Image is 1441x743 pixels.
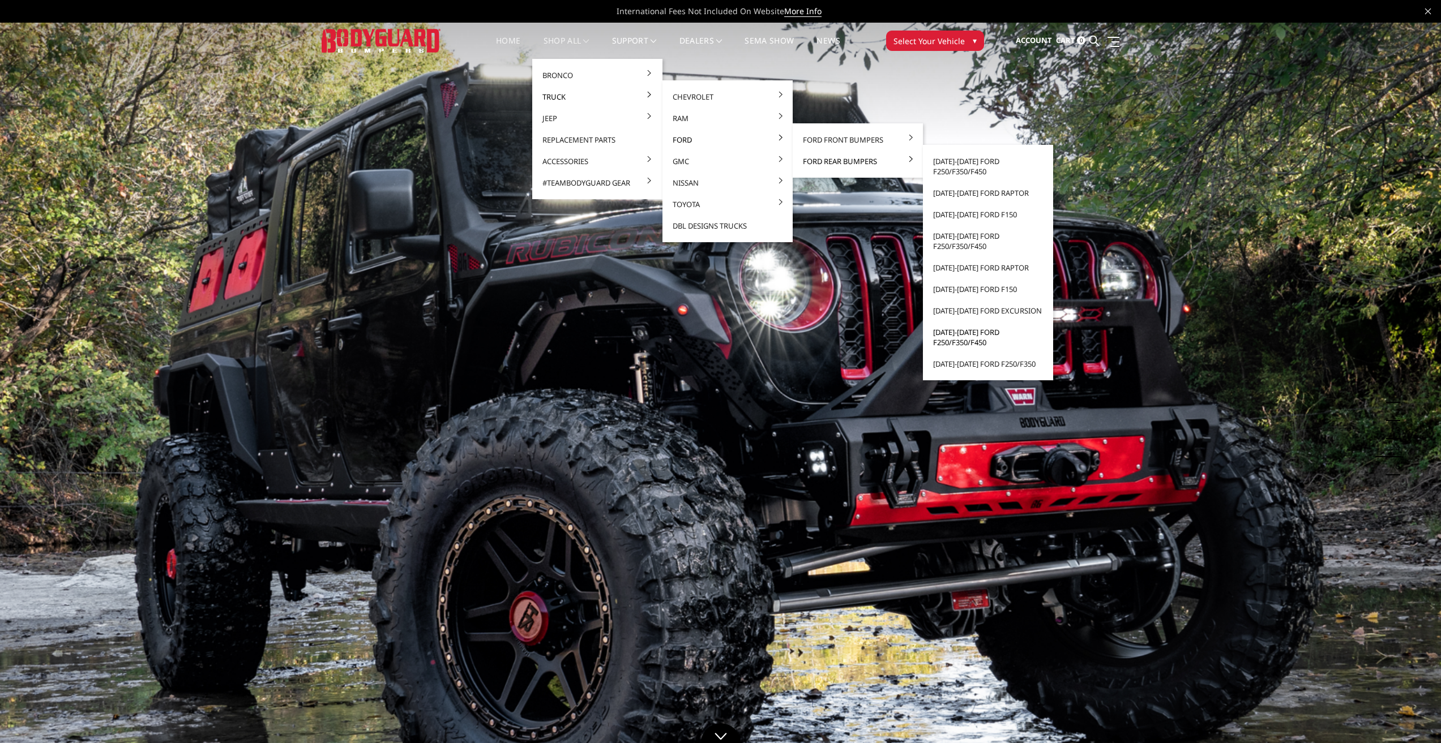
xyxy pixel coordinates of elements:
span: Cart [1056,35,1075,45]
a: Replacement Parts [537,129,658,151]
a: Ford [667,129,788,151]
span: Account [1016,35,1052,45]
a: [DATE]-[DATE] Ford F150 [927,278,1049,300]
a: SEMA Show [745,37,794,59]
img: BODYGUARD BUMPERS [322,29,441,52]
a: [DATE]-[DATE] Ford F250/F350/F450 [927,321,1049,353]
a: [DATE]-[DATE] Ford Raptor [927,257,1049,278]
button: Select Your Vehicle [886,31,984,51]
a: [DATE]-[DATE] Ford F250/F350/F450 [927,151,1049,182]
a: DBL Designs Trucks [667,215,788,237]
span: 0 [1077,36,1085,45]
a: [DATE]-[DATE] Ford F250/F350 [927,353,1049,375]
a: Jeep [537,108,658,129]
a: News [816,37,840,59]
a: Nissan [667,172,788,194]
a: [DATE]-[DATE] Ford Raptor [927,182,1049,204]
a: Ford Front Bumpers [797,129,918,151]
span: ▾ [973,35,977,46]
a: [DATE]-[DATE] Ford F150 [927,204,1049,225]
a: Ford Rear Bumpers [797,151,918,172]
a: Accessories [537,151,658,172]
a: Dealers [679,37,722,59]
a: Cart 0 [1056,25,1085,56]
a: Chevrolet [667,86,788,108]
a: Account [1016,25,1052,56]
a: [DATE]-[DATE] Ford F250/F350/F450 [927,225,1049,257]
a: #TeamBodyguard Gear [537,172,658,194]
a: Bronco [537,65,658,86]
a: shop all [544,37,589,59]
a: Truck [537,86,658,108]
a: Toyota [667,194,788,215]
span: Select Your Vehicle [893,35,965,47]
a: Home [496,37,520,59]
button: 2 of 5 [1389,403,1400,421]
button: 3 of 5 [1389,421,1400,439]
a: Support [612,37,657,59]
a: [DATE]-[DATE] Ford Excursion [927,300,1049,321]
button: 1 of 5 [1389,385,1400,403]
button: 4 of 5 [1389,439,1400,457]
button: 5 of 5 [1389,457,1400,475]
a: More Info [784,6,822,17]
a: GMC [667,151,788,172]
a: Ram [667,108,788,129]
a: Click to Down [701,723,741,743]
